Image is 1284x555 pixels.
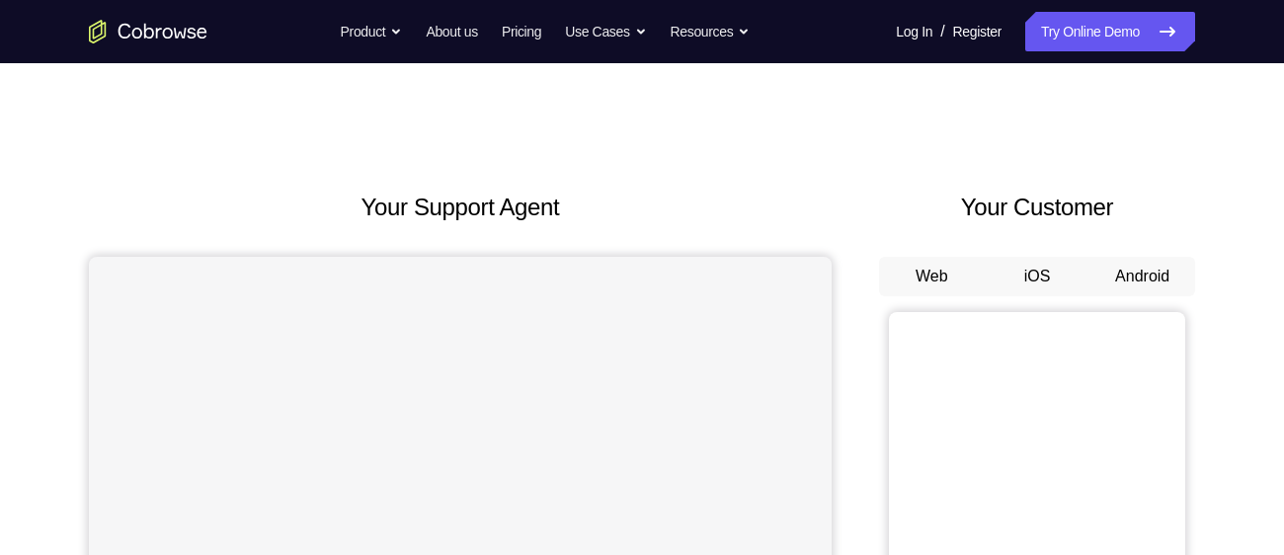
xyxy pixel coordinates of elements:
a: About us [426,12,477,51]
button: Use Cases [565,12,646,51]
button: Resources [671,12,751,51]
a: Register [953,12,1002,51]
button: Android [1089,257,1195,296]
a: Go to the home page [89,20,207,43]
h2: Your Support Agent [89,190,832,225]
button: iOS [985,257,1090,296]
button: Web [879,257,985,296]
a: Try Online Demo [1025,12,1195,51]
span: / [940,20,944,43]
a: Pricing [502,12,541,51]
h2: Your Customer [879,190,1195,225]
button: Product [341,12,403,51]
a: Log In [896,12,932,51]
